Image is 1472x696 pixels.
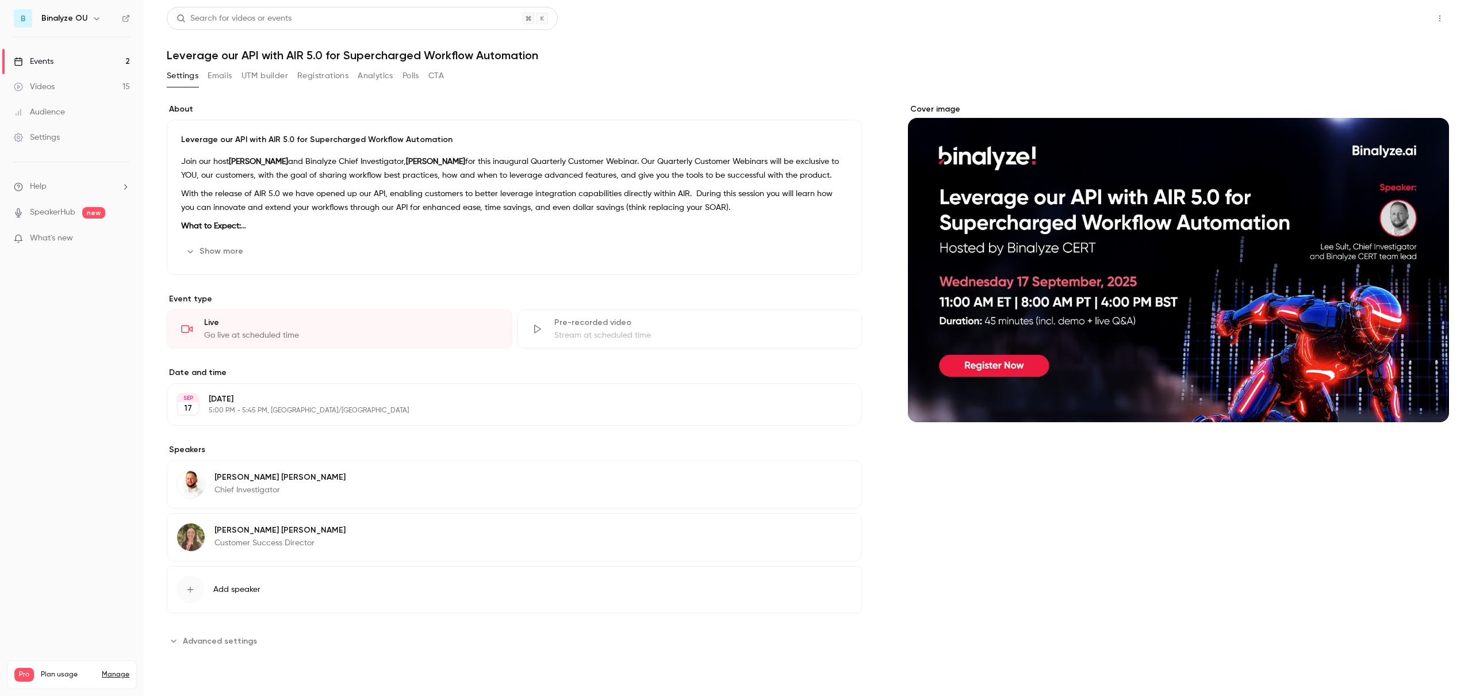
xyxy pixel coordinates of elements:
[229,158,288,166] strong: [PERSON_NAME]
[116,234,130,244] iframe: Noticeable Trigger
[181,134,848,146] p: Leverage our API with AIR 5.0 for Supercharged Workflow Automation
[14,56,53,67] div: Events
[428,67,444,85] button: CTA
[181,222,246,230] strong: What to Expect:
[214,484,346,496] p: Chief Investigator
[21,13,26,25] span: B
[167,632,862,650] section: Advanced settings
[554,330,848,341] div: Stream at scheduled time
[167,367,862,378] label: Date and time
[209,406,801,415] p: 5:00 PM - 5:45 PM, [GEOGRAPHIC_DATA]/[GEOGRAPHIC_DATA]
[1376,7,1421,30] button: Share
[177,13,292,25] div: Search for videos or events
[167,632,264,650] button: Advanced settings
[14,132,60,143] div: Settings
[14,106,65,118] div: Audience
[177,523,205,551] img: Sarah Vickery
[167,444,862,456] label: Speakers
[183,635,257,647] span: Advanced settings
[167,293,862,305] p: Event type
[358,67,393,85] button: Analytics
[167,566,862,613] button: Add speaker
[241,67,288,85] button: UTM builder
[402,67,419,85] button: Polls
[178,394,198,402] div: SEP
[184,403,192,414] p: 17
[30,232,73,244] span: What's new
[297,67,348,85] button: Registrations
[167,309,512,349] div: LiveGo live at scheduled time
[406,158,465,166] strong: [PERSON_NAME]
[181,242,250,261] button: Show more
[41,13,87,24] h6: Binalyze OU
[214,525,346,536] p: [PERSON_NAME] [PERSON_NAME]
[30,206,75,219] a: SpeakerHub
[908,104,1449,115] label: Cover image
[167,104,862,115] label: About
[14,81,55,93] div: Videos
[204,330,498,341] div: Go live at scheduled time
[14,181,130,193] li: help-dropdown-opener
[181,155,848,182] p: Join our host and Binalyze Chief Investigator, for this inaugural Quarterly Customer Webinar. Our...
[181,187,848,215] p: With the release of AIR 5.0 we have opened up our API, enabling customers to better leverage inte...
[554,317,848,328] div: Pre-recorded video
[30,181,47,193] span: Help
[209,393,801,405] p: [DATE]
[41,670,95,679] span: Plan usage
[167,48,1449,62] h1: Leverage our API with AIR 5.0 for Supercharged Workflow Automation
[167,67,198,85] button: Settings
[177,471,205,498] img: Lee Sult
[213,584,260,595] span: Add speaker
[14,668,34,682] span: Pro
[204,317,498,328] div: Live
[908,104,1449,422] section: Cover image
[167,513,862,561] div: Sarah Vickery[PERSON_NAME] [PERSON_NAME]Customer Success Director
[214,472,346,483] p: [PERSON_NAME] [PERSON_NAME]
[102,670,129,679] a: Manage
[167,460,862,508] div: Lee Sult[PERSON_NAME] [PERSON_NAME]Chief Investigator
[214,537,346,549] p: Customer Success Director
[82,207,105,219] span: new
[208,67,232,85] button: Emails
[517,309,862,349] div: Pre-recorded videoStream at scheduled time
